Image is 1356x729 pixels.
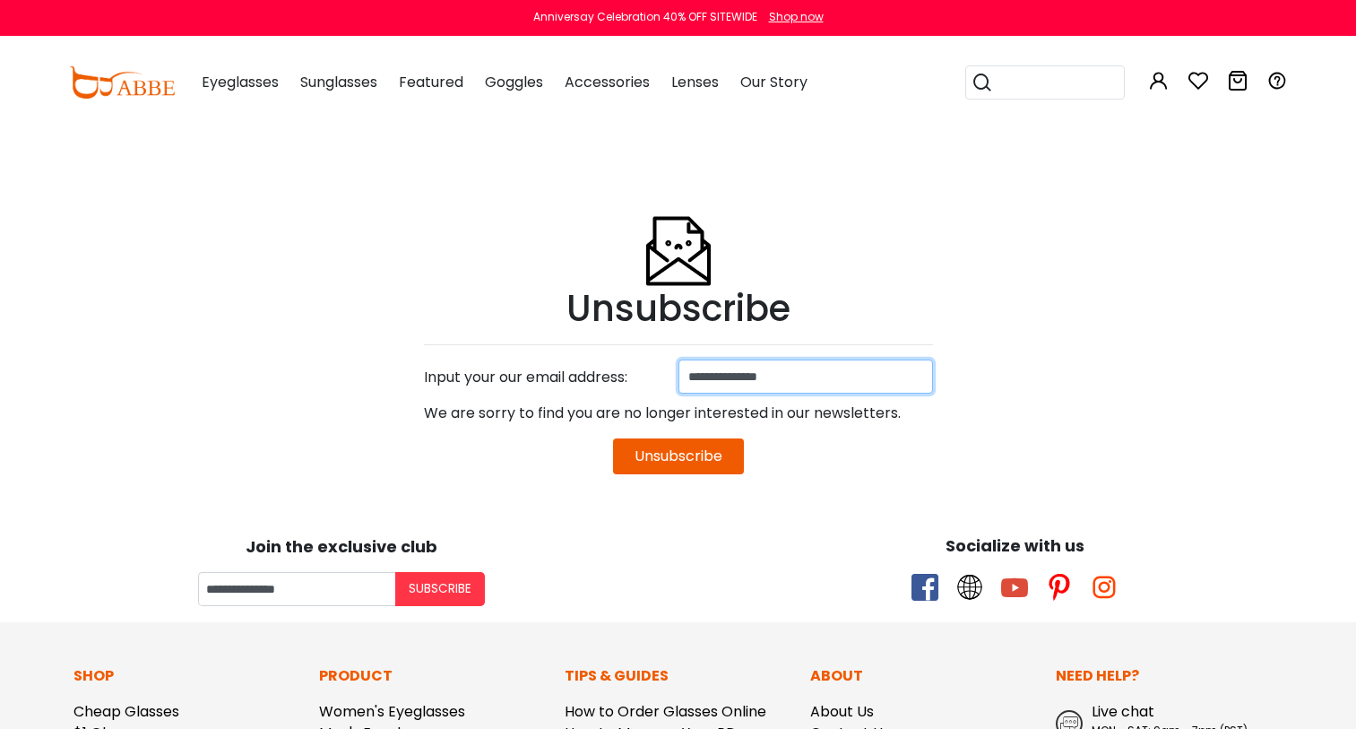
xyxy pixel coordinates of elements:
div: Input your our email address: [415,360,678,395]
button: Subscribe [395,572,485,606]
span: Lenses [671,72,719,92]
div: Anniversay Celebration 40% OFF SITEWIDE [533,9,757,25]
span: Sunglasses [300,72,377,92]
span: Goggles [485,72,543,92]
p: About [810,665,1038,687]
p: Need Help? [1056,665,1283,687]
span: youtube [1001,574,1028,601]
a: How to Order Glasses Online [565,701,766,722]
span: Our Story [740,72,808,92]
img: Unsubscribe [643,172,714,287]
span: Eyeglasses [202,72,279,92]
a: Women's Eyeglasses [319,701,465,722]
p: Shop [73,665,301,687]
div: Socialize with us [687,534,1343,558]
p: Product [319,665,547,687]
span: facebook [911,574,938,601]
a: Cheap Glasses [73,701,179,722]
div: Shop now [769,9,824,25]
a: About Us [810,701,874,722]
div: We are sorry to find you are no longer interested in our newsletters. [424,395,933,431]
span: Live chat [1092,701,1154,722]
h1: Unsubscribe [424,287,933,330]
span: twitter [956,574,983,601]
div: Join the exclusive club [13,531,669,559]
p: Tips & Guides [565,665,792,687]
span: Featured [399,72,463,92]
a: Shop now [760,9,824,24]
span: Accessories [565,72,650,92]
span: pinterest [1046,574,1073,601]
input: Your email [198,572,395,606]
button: Unsubscribe [613,438,744,474]
img: abbeglasses.com [69,66,175,99]
span: instagram [1091,574,1118,601]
